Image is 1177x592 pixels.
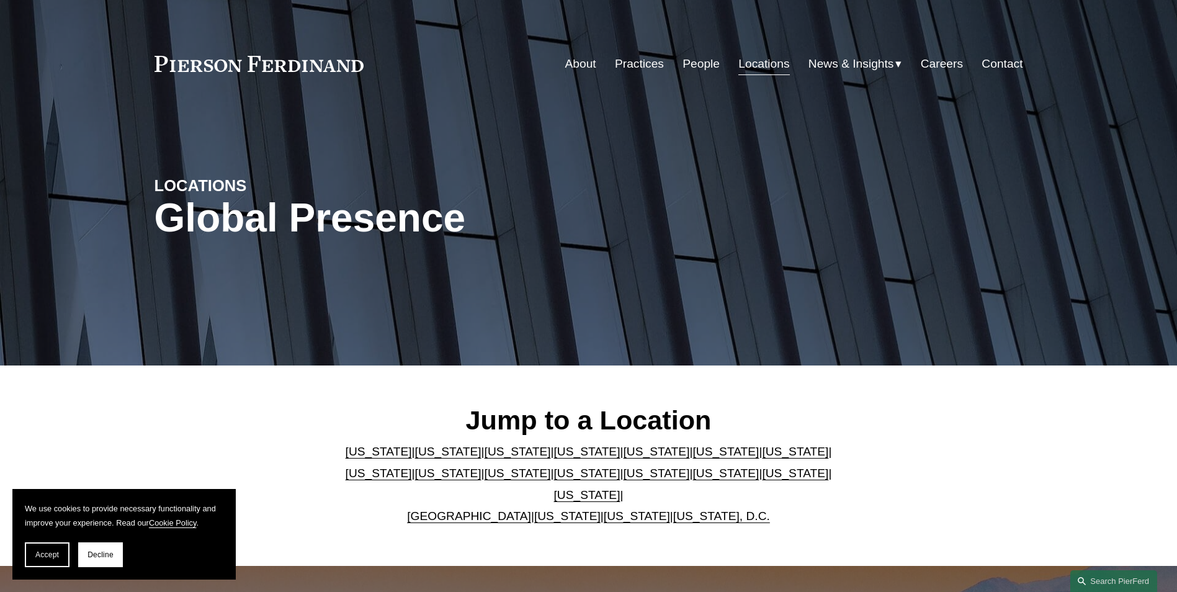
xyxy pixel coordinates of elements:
h4: LOCATIONS [154,176,372,195]
a: [US_STATE] [604,509,670,522]
a: [US_STATE] [762,467,828,480]
p: We use cookies to provide necessary functionality and improve your experience. Read our . [25,501,223,530]
a: [US_STATE] [692,445,759,458]
a: Cookie Policy [149,518,197,527]
a: People [682,52,720,76]
a: [US_STATE] [346,467,412,480]
h2: Jump to a Location [335,404,842,436]
a: Practices [615,52,664,76]
a: [US_STATE] [415,467,481,480]
a: [US_STATE] [692,467,759,480]
a: [US_STATE] [762,445,828,458]
a: folder dropdown [808,52,902,76]
span: News & Insights [808,53,894,75]
a: [US_STATE] [554,445,620,458]
a: [US_STATE] [623,445,689,458]
a: [US_STATE] [534,509,601,522]
a: Careers [921,52,963,76]
span: Decline [87,550,114,559]
a: [US_STATE] [623,467,689,480]
span: Accept [35,550,59,559]
a: [US_STATE] [415,445,481,458]
a: Contact [982,52,1023,76]
a: [US_STATE] [485,467,551,480]
button: Decline [78,542,123,567]
a: [US_STATE], D.C. [673,509,770,522]
a: About [565,52,596,76]
a: [US_STATE] [554,488,620,501]
a: [US_STATE] [554,467,620,480]
a: Locations [738,52,789,76]
a: Search this site [1070,570,1157,592]
a: [GEOGRAPHIC_DATA] [407,509,531,522]
a: [US_STATE] [346,445,412,458]
a: [US_STATE] [485,445,551,458]
p: | | | | | | | | | | | | | | | | | | [335,441,842,527]
section: Cookie banner [12,489,236,580]
button: Accept [25,542,69,567]
h1: Global Presence [154,195,733,241]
